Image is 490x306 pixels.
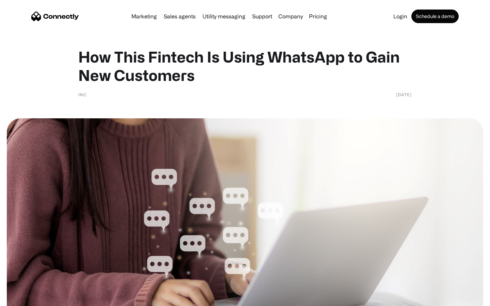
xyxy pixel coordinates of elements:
[391,14,410,19] a: Login
[14,294,41,304] ul: Language list
[78,48,412,84] h1: How This Fintech Is Using WhatsApp to Gain New Customers
[161,14,198,19] a: Sales agents
[249,14,275,19] a: Support
[200,14,248,19] a: Utility messaging
[306,14,330,19] a: Pricing
[396,91,412,98] div: [DATE]
[276,12,305,21] div: Company
[31,11,79,21] a: home
[129,14,160,19] a: Marketing
[7,294,41,304] aside: Language selected: English
[278,12,303,21] div: Company
[411,10,459,23] a: Schedule a demo
[78,91,87,98] div: INC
